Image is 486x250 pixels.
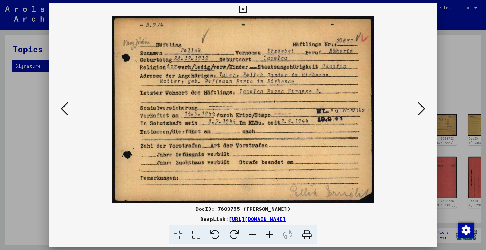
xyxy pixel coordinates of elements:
[49,205,438,213] div: DocID: 7683755 ([PERSON_NAME])
[458,223,474,238] img: Zustimmung ändern
[49,215,438,223] div: DeepLink:
[229,216,286,222] a: [URL][DOMAIN_NAME]
[70,16,416,203] img: 001.jpg
[458,222,473,237] div: Zustimmung ändern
